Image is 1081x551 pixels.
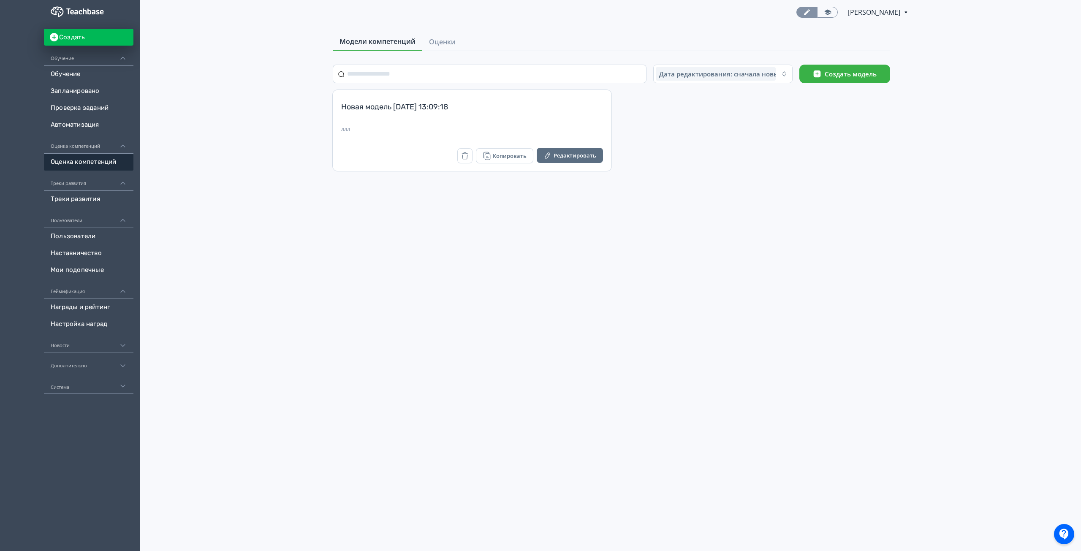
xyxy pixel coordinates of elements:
[659,70,782,78] span: Дата редактирования: сначала новые
[340,36,416,46] span: Модели компетенций
[799,65,890,83] button: Создать модель
[44,353,133,373] div: Дополнительно
[44,316,133,333] a: Настройка наград
[44,228,133,245] a: Пользователи
[341,102,603,122] div: Новая модель [DATE] 13:09:18
[429,37,456,47] span: Оценки
[44,154,133,171] a: Оценка компетенций
[537,148,603,164] a: Редактировать
[44,117,133,133] a: Автоматизация
[44,133,133,154] div: Оценка компетенций
[44,191,133,208] a: Треки развития
[44,66,133,83] a: Обучение
[653,65,793,83] button: Дата редактирования: сначала новые
[44,279,133,299] div: Геймификация
[848,7,902,17] span: Андрей Никонов
[44,208,133,228] div: Пользователи
[44,262,133,279] a: Мои подопечные
[44,373,133,394] div: Система
[537,148,603,163] button: Редактировать
[44,83,133,100] a: Запланировано
[44,299,133,316] a: Награды и рейтинг
[341,125,603,132] div: ллл
[817,7,838,18] a: Переключиться в режим ученика
[44,29,133,46] button: Создать
[44,46,133,66] div: Обучение
[44,245,133,262] a: Наставничество
[44,100,133,117] a: Проверка заданий
[44,333,133,353] div: Новости
[476,148,533,163] button: Копировать
[44,171,133,191] div: Треки развития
